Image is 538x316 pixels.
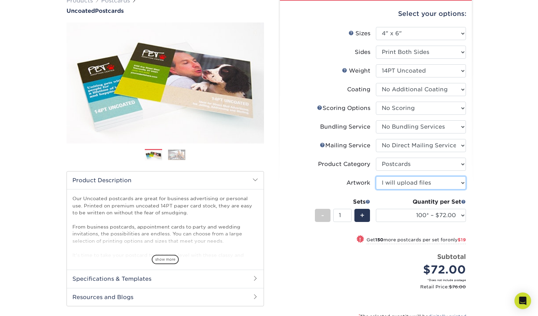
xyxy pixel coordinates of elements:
[359,236,361,243] span: !
[347,85,370,94] div: Coating
[291,278,466,282] small: *Does not include postage
[285,1,466,27] div: Select your options:
[514,292,531,309] div: Open Intercom Messenger
[376,198,466,206] div: Quantity per Set
[67,15,264,151] img: Uncoated 01
[145,149,162,161] img: Postcards 01
[437,253,466,260] strong: Subtotal
[342,67,370,75] div: Weight
[67,8,95,14] span: Uncoated
[317,104,370,112] div: Scoring Options
[346,179,370,187] div: Artwork
[67,8,264,14] a: UncoatedPostcards
[320,141,370,150] div: Mailing Service
[375,237,383,242] strong: 150
[72,195,258,266] p: Our Uncoated postcards are great for business advertising or personal use. Printed on premium unc...
[67,8,264,14] h1: Postcards
[67,288,264,306] h2: Resources and Blogs
[349,29,370,38] div: Sizes
[291,284,466,290] small: Retail Price:
[315,198,370,206] div: Sets
[367,237,466,244] small: Get more postcards per set for
[320,123,370,131] div: Bundling Service
[355,48,370,56] div: Sides
[152,255,179,264] span: show more
[321,210,324,221] span: -
[67,270,264,288] h2: Specifications & Templates
[449,284,466,289] span: $76.00
[168,149,185,160] img: Postcards 02
[381,261,466,278] div: $72.00
[318,160,370,168] div: Product Category
[458,237,466,242] span: $19
[360,210,364,221] span: +
[448,237,466,242] span: only
[67,171,264,189] h2: Product Description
